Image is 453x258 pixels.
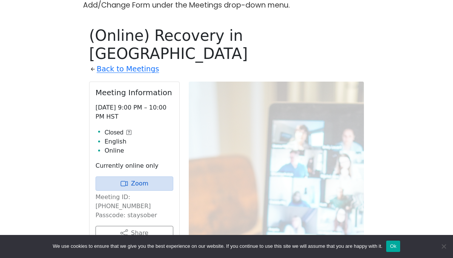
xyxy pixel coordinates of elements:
button: Share [96,226,173,240]
li: English [105,137,173,146]
a: Zoom [96,176,173,191]
button: Closed [105,128,131,137]
p: [DATE] 9:00 PM – 10:00 PM HST [96,103,173,121]
span: No [440,243,447,250]
p: Meeting ID: [PHONE_NUMBER] Passcode: staysober [96,193,173,220]
button: Ok [386,241,400,252]
a: Back to Meetings [97,63,159,76]
span: We use cookies to ensure that we give you the best experience on our website. If you continue to ... [53,243,382,250]
h2: Meeting Information [96,88,173,97]
h1: (Online) Recovery in [GEOGRAPHIC_DATA] [89,26,364,63]
p: Currently online only [96,161,173,170]
span: Closed [105,128,123,137]
li: Online [105,146,173,155]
